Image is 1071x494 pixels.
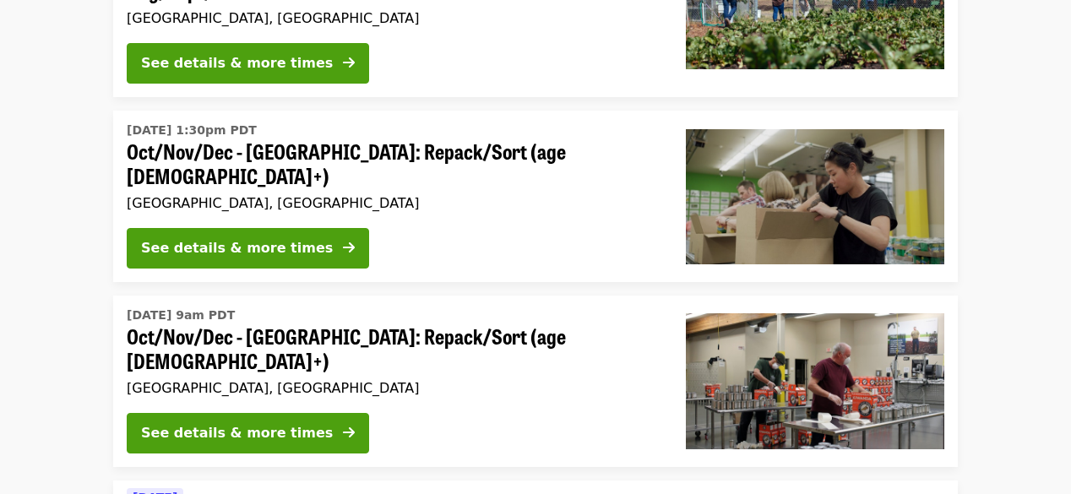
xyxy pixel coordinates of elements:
[127,139,659,188] span: Oct/Nov/Dec - [GEOGRAPHIC_DATA]: Repack/Sort (age [DEMOGRAPHIC_DATA]+)
[127,413,369,453] button: See details & more times
[686,129,944,264] img: Oct/Nov/Dec - Portland: Repack/Sort (age 8+) organized by Oregon Food Bank
[141,423,333,443] div: See details & more times
[127,307,235,324] time: [DATE] 9am PDT
[127,122,257,139] time: [DATE] 1:30pm PDT
[113,111,958,282] a: See details for "Oct/Nov/Dec - Portland: Repack/Sort (age 8+)"
[343,240,355,256] i: arrow-right icon
[127,228,369,269] button: See details & more times
[686,313,944,448] img: Oct/Nov/Dec - Portland: Repack/Sort (age 16+) organized by Oregon Food Bank
[127,380,659,396] div: [GEOGRAPHIC_DATA], [GEOGRAPHIC_DATA]
[113,296,958,467] a: See details for "Oct/Nov/Dec - Portland: Repack/Sort (age 16+)"
[127,10,659,26] div: [GEOGRAPHIC_DATA], [GEOGRAPHIC_DATA]
[343,55,355,71] i: arrow-right icon
[343,425,355,441] i: arrow-right icon
[127,43,369,84] button: See details & more times
[141,53,333,73] div: See details & more times
[127,324,659,373] span: Oct/Nov/Dec - [GEOGRAPHIC_DATA]: Repack/Sort (age [DEMOGRAPHIC_DATA]+)
[127,195,659,211] div: [GEOGRAPHIC_DATA], [GEOGRAPHIC_DATA]
[141,238,333,258] div: See details & more times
